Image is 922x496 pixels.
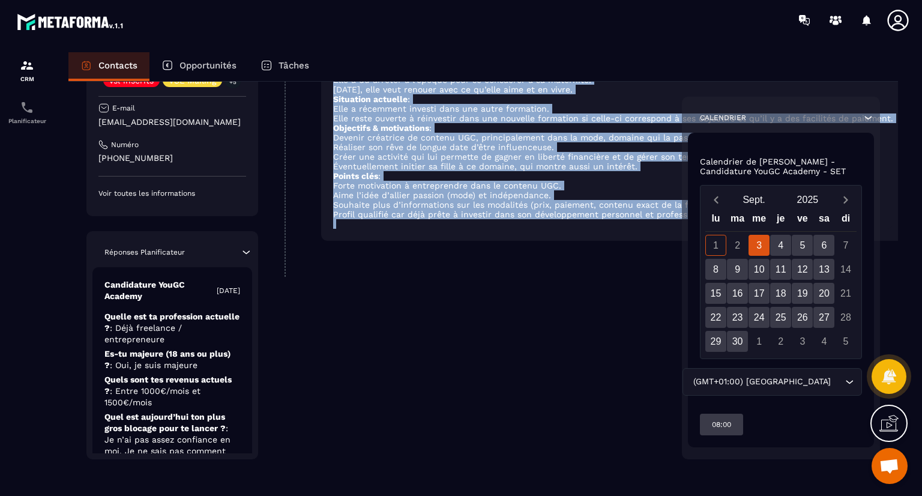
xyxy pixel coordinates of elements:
[727,307,748,328] div: 23
[169,76,216,85] p: VSL Mailing
[3,118,51,124] p: Planificateur
[700,157,863,176] p: Calendrier de [PERSON_NAME] - Candidature YouGC Academy - SET
[98,60,137,71] p: Contacts
[17,11,125,32] img: logo
[98,189,246,198] p: Voir toutes les informations
[98,153,246,164] p: [PHONE_NUMBER]
[770,235,791,256] div: 4
[700,113,746,122] p: Calendrier
[835,283,856,304] div: 21
[109,76,154,85] p: vsl inscrits
[104,348,240,371] p: Es-tu majeure (18 ans ou plus) ?
[770,283,791,304] div: 18
[333,113,893,123] li: Elle reste ouverte à réinvestir dans une nouvelle formation si celle-ci correspond à ses objectif...
[690,375,833,389] span: (GMT+01:00) [GEOGRAPHIC_DATA]
[727,259,748,280] div: 9
[104,423,234,479] span: : Je n’ai pas assez confiance en moi, Je ne sais pas comment trouver des clients, J’ai du mal à m...
[835,210,857,231] div: di
[813,331,834,352] div: 4
[749,283,770,304] div: 17
[333,123,893,133] li: :
[792,307,813,328] div: 26
[749,307,770,328] div: 24
[333,210,893,219] li: Profil qualifié car déjà prête à investir dans son développement personnel et professionnel.
[104,374,240,408] p: Quels sont tes revenus actuels ?
[781,189,834,210] button: Open years overlay
[770,307,791,328] div: 25
[104,323,182,344] span: : Déjà freelance / entrepreneure
[705,210,857,352] div: Calendar wrapper
[749,259,770,280] div: 10
[705,259,726,280] div: 8
[705,192,728,208] button: Previous month
[727,331,748,352] div: 30
[770,259,791,280] div: 11
[813,210,835,231] div: sa
[149,52,249,81] a: Opportunités
[727,235,748,256] div: 2
[705,235,726,256] div: 1
[333,190,893,200] li: Aime l’idée d’allier passion (mode) et indépendance.
[705,283,726,304] div: 15
[749,235,770,256] div: 3
[727,283,748,304] div: 16
[792,331,813,352] div: 3
[712,420,731,429] p: 08:00
[872,448,908,484] a: Ouvrir le chat
[705,235,857,352] div: Calendar days
[104,386,200,407] span: : Entre 1000€/mois et 1500€/mois
[792,283,813,304] div: 19
[3,49,51,91] a: formationformationCRM
[3,91,51,133] a: schedulerschedulerPlanificateur
[225,76,241,88] p: +5
[813,283,834,304] div: 20
[333,133,893,142] li: Devenir créatrice de contenu UGC, principalement dans la mode, domaine qui la passionne.
[333,171,378,181] strong: Points clés
[749,331,770,352] div: 1
[333,152,893,162] li: Créer une activité qui lui permette de gagner en liberté financière et de gérer son temps comme e...
[792,259,813,280] div: 12
[728,189,781,210] button: Open months overlay
[835,259,856,280] div: 14
[333,171,893,181] li: :
[98,116,246,128] p: [EMAIL_ADDRESS][DOMAIN_NAME]
[770,210,792,231] div: je
[705,331,726,352] div: 29
[834,192,857,208] button: Next month
[217,286,240,295] p: [DATE]
[749,210,770,231] div: me
[333,104,893,113] li: Elle a récemment investi dans une autre formation.
[104,247,185,257] p: Réponses Planificateur
[111,140,139,150] p: Numéro
[279,60,309,71] p: Tâches
[727,210,749,231] div: ma
[792,210,813,231] div: ve
[333,200,893,210] li: Souhaite plus d’informations sur les modalités (prix, paiement, contenu exact de la formation).
[333,94,893,104] li: :
[813,235,834,256] div: 6
[20,58,34,73] img: formation
[104,279,217,302] p: Candidature YouGC Academy
[110,360,197,370] span: : Oui, je suis majeure
[792,235,813,256] div: 5
[179,60,237,71] p: Opportunités
[835,331,856,352] div: 5
[833,375,842,389] input: Search for option
[249,52,321,81] a: Tâches
[682,368,862,396] div: Search for option
[705,307,726,328] div: 22
[770,331,791,352] div: 2
[333,142,893,152] li: Réaliser son rêve de longue date d’être influenceuse.
[813,259,834,280] div: 13
[705,210,726,231] div: lu
[333,181,893,190] li: Forte motivation à entreprendre dans le contenu UGC.
[333,94,408,104] strong: Situation actuelle
[333,85,893,94] li: [DATE], elle veut renouer avec ce qu’elle aime et en vivre.
[104,311,240,345] p: Quelle est ta profession actuelle ?
[835,235,856,256] div: 7
[835,307,856,328] div: 28
[112,103,135,113] p: E-mail
[3,76,51,82] p: CRM
[68,52,149,81] a: Contacts
[333,162,893,171] li: Éventuellement initier sa fille à ce domaine, qui montre aussi un intérêt.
